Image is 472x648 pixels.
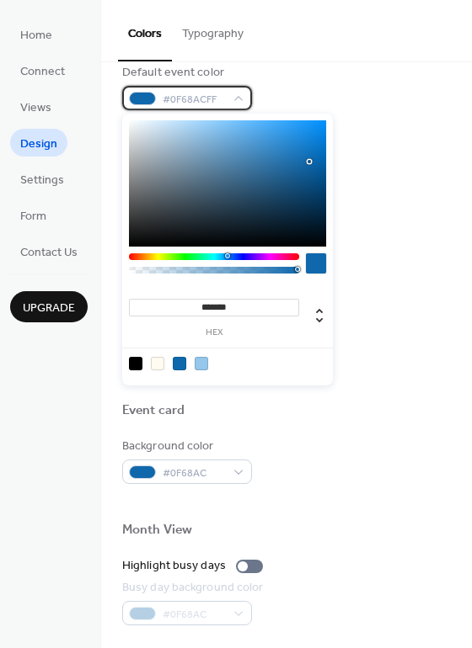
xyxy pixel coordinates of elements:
div: Default event color [122,64,249,82]
span: Views [20,99,51,117]
a: Settings [10,165,74,193]
div: Event card [122,402,185,420]
div: rgb(0, 0, 0) [129,357,142,370]
div: Month View [122,522,192,539]
a: Views [10,93,62,120]
a: Form [10,201,56,229]
div: rgb(255, 251, 241) [151,357,164,370]
div: Busy day background color [122,579,264,597]
a: Design [10,129,67,157]
span: Design [20,135,57,153]
span: #0F68ACFF [163,91,225,109]
span: Upgrade [23,300,75,317]
label: hex [129,328,299,337]
div: rgb(149, 198, 236) [195,357,208,370]
span: Form [20,208,46,226]
a: Connect [10,56,75,84]
div: rgb(15, 104, 172) [173,357,186,370]
div: Background color [122,438,249,455]
a: Home [10,20,62,48]
span: Settings [20,172,64,189]
a: Contact Us [10,237,88,265]
button: Upgrade [10,291,88,322]
span: Home [20,27,52,45]
span: #0F68AC [163,465,225,482]
span: Connect [20,63,65,81]
div: Highlight busy days [122,557,226,575]
span: Contact Us [20,244,78,262]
